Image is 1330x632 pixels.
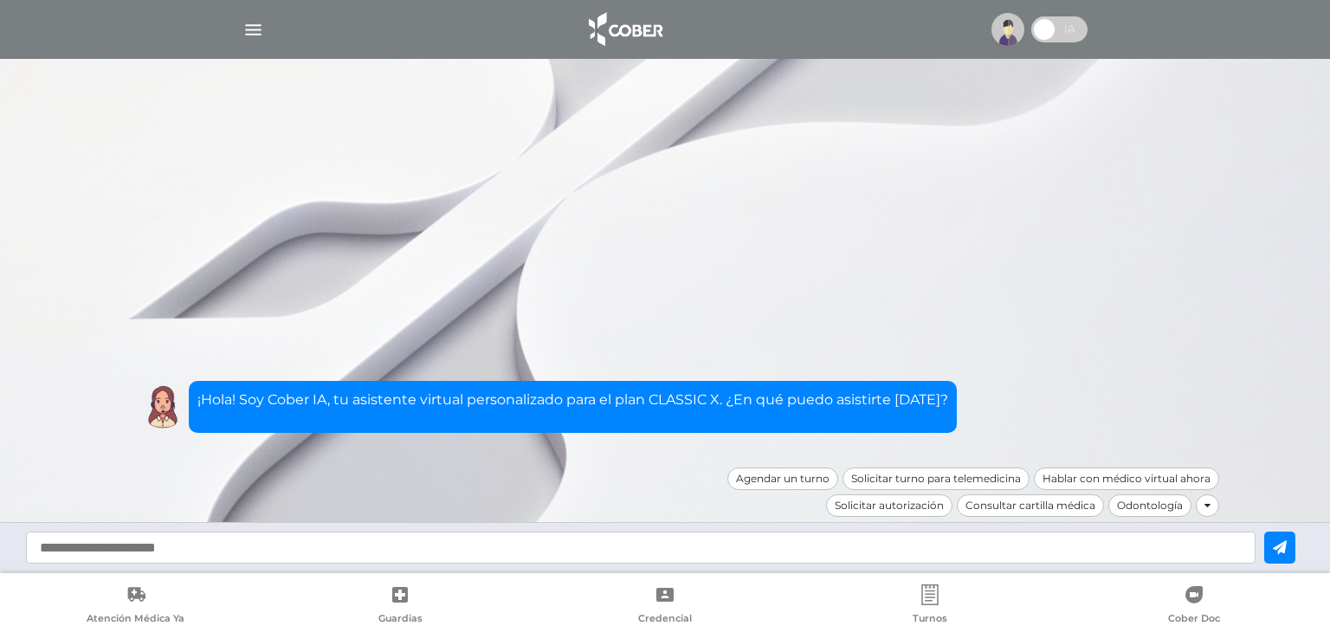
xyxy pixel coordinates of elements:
[1108,494,1191,517] div: Odontología
[87,612,184,628] span: Atención Médica Ya
[957,494,1104,517] div: Consultar cartilla médica
[638,612,692,628] span: Credencial
[378,612,423,628] span: Guardias
[843,468,1030,490] div: Solicitar turno para telemedicina
[913,612,947,628] span: Turnos
[242,19,264,41] img: Cober_menu-lines-white.svg
[1168,612,1220,628] span: Cober Doc
[1034,468,1219,490] div: Hablar con médico virtual ahora
[141,385,184,429] img: Cober IA
[268,584,533,629] a: Guardias
[533,584,797,629] a: Credencial
[3,584,268,629] a: Atención Médica Ya
[197,390,948,410] p: ¡Hola! Soy Cober IA, tu asistente virtual personalizado para el plan CLASSIC X. ¿En qué puedo asi...
[826,494,952,517] div: Solicitar autorización
[991,13,1024,46] img: profile-placeholder.svg
[1062,584,1327,629] a: Cober Doc
[727,468,838,490] div: Agendar un turno
[579,9,670,50] img: logo_cober_home-white.png
[797,584,1062,629] a: Turnos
